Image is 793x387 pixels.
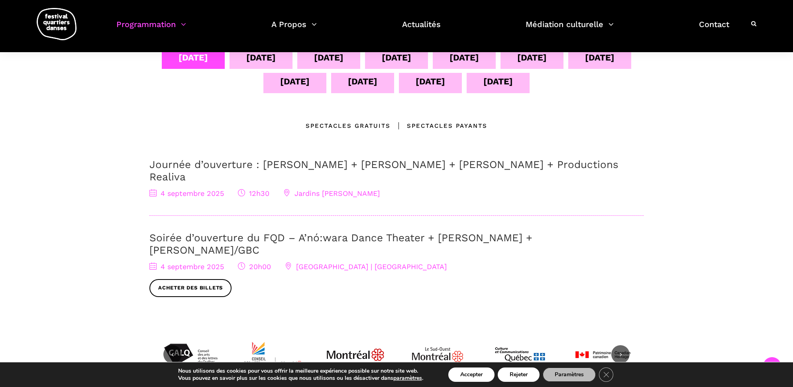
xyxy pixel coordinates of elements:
span: 20h00 [238,262,271,271]
div: [DATE] [585,51,614,64]
span: 4 septembre 2025 [149,262,224,271]
div: [DATE] [416,74,445,88]
span: Jardins [PERSON_NAME] [283,189,380,197]
span: [GEOGRAPHIC_DATA] | [GEOGRAPHIC_DATA] [285,262,447,271]
button: Paramètres [543,367,596,382]
button: paramètres [393,375,422,382]
img: Logo_Mtl_Le_Sud-Ouest.svg_ [408,325,467,385]
div: [DATE] [314,51,344,64]
button: Rejeter [498,367,540,382]
div: [DATE] [449,51,479,64]
a: A Propos [271,18,317,41]
img: patrimoinecanadien-01_0-4 [573,325,632,385]
img: mccq-3-3 [490,325,550,385]
a: Programmation [116,18,186,41]
div: Spectacles Payants [391,121,487,131]
div: [DATE] [246,51,276,64]
div: [DATE] [382,51,411,64]
button: Accepter [448,367,495,382]
div: [DATE] [348,74,377,88]
div: [DATE] [517,51,547,64]
a: Médiation culturelle [526,18,614,41]
div: [DATE] [280,74,310,88]
div: [DATE] [483,74,513,88]
button: Close GDPR Cookie Banner [599,367,613,382]
div: Spectacles gratuits [306,121,391,131]
p: Nous utilisons des cookies pour vous offrir la meilleure expérience possible sur notre site web. [178,367,423,375]
span: 12h30 [238,189,269,197]
a: Actualités [402,18,441,41]
img: JPGnr_b [326,325,385,385]
a: Journée d’ouverture : [PERSON_NAME] + [PERSON_NAME] + [PERSON_NAME] + Productions Realiva [149,158,618,183]
p: Vous pouvez en savoir plus sur les cookies que nous utilisons ou les désactiver dans . [178,375,423,382]
a: Acheter des billets [149,279,232,297]
a: Contact [699,18,729,41]
img: CMYK_Logo_CAMMontreal [243,325,303,385]
a: Soirée d’ouverture du FQD – A’nó:wara Dance Theater + [PERSON_NAME] + [PERSON_NAME]/GBC [149,232,532,256]
span: 4 septembre 2025 [149,189,224,197]
div: [DATE] [179,51,208,64]
img: logo-fqd-med [37,8,77,40]
img: Calq_noir [161,325,220,385]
